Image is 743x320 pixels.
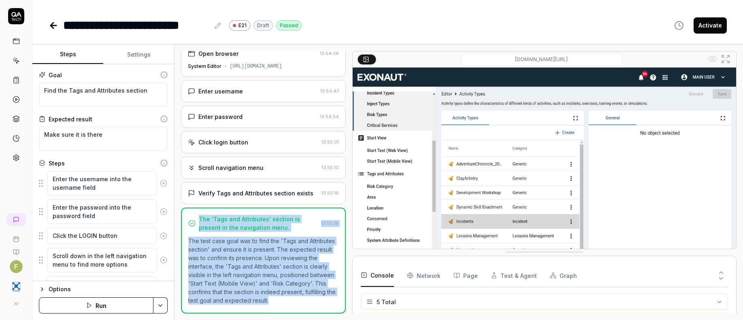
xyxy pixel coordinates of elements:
[253,20,273,31] div: Draft
[3,242,29,255] a: Documentation
[198,49,238,58] div: Open browser
[188,237,339,305] p: The test case goal was to find the 'Tags and Attributes section' and ensure it is present. The ex...
[39,284,168,294] button: Options
[321,220,339,226] time: 13:55:18
[407,264,441,287] button: Network
[230,63,282,70] div: [URL][DOMAIN_NAME]
[157,252,170,268] button: Remove step
[453,264,478,287] button: Page
[39,199,168,224] div: Suggestions
[9,280,23,294] img: 4C Strategies Logo
[3,273,29,296] button: 4C Strategies Logo
[320,51,339,56] time: 13:54:39
[321,190,339,196] time: 13:55:18
[157,175,170,191] button: Remove step
[198,138,248,146] div: Click login button
[10,260,23,273] button: F
[199,215,318,232] div: The 'Tags and Attributes' section is present in the navigation menu.
[706,53,719,66] button: Show all interative elements
[49,284,168,294] div: Options
[276,20,302,31] div: Passed
[103,45,174,64] button: Settings
[49,159,65,167] div: Steps
[198,163,264,172] div: Scroll navigation menu
[198,87,243,95] div: Enter username
[157,228,170,244] button: Remove step
[49,71,62,79] div: Goal
[39,276,168,309] div: Suggestions
[198,189,313,197] div: Verify Tags and Attributes section exists
[188,63,221,70] div: System Editor
[361,264,394,287] button: Console
[49,115,92,123] div: Expected result
[694,17,727,34] button: Activate
[6,213,26,226] a: New conversation
[321,165,339,170] time: 13:55:10
[238,22,247,29] span: E21
[550,264,577,287] button: Graph
[669,17,689,34] button: View version history
[157,203,170,220] button: Remove step
[321,139,339,145] time: 13:55:01
[39,171,168,196] div: Suggestions
[719,53,732,66] button: Open in full screen
[491,264,537,287] button: Test & Agent
[39,297,153,314] button: Run
[353,68,736,307] img: Screenshot
[198,112,243,121] div: Enter password
[39,248,168,273] div: Suggestions
[32,45,103,64] button: Steps
[3,229,29,242] a: Book a call with us
[229,20,250,31] a: E21
[320,114,339,119] time: 13:54:54
[320,88,339,94] time: 13:54:47
[39,227,168,244] div: Suggestions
